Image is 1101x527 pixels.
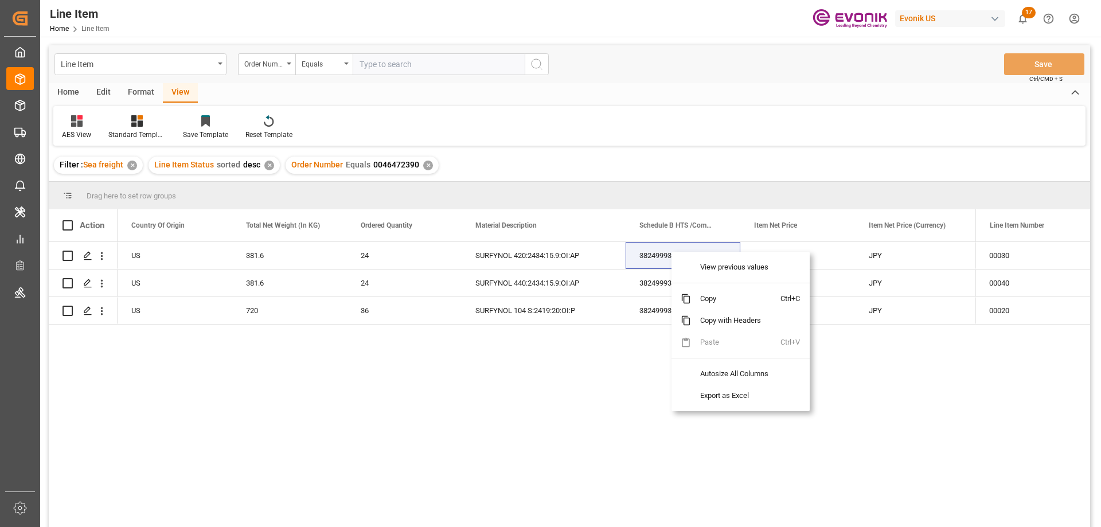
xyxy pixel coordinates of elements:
span: Export as Excel [691,385,780,407]
div: 381.6 [232,270,347,296]
button: Help Center [1036,6,1061,32]
div: Action [80,220,104,231]
span: 0046472390 [373,160,419,169]
span: Copy with Headers [691,310,780,331]
span: Line Item Status [154,160,214,169]
div: Press SPACE to select this row. [975,270,1090,297]
div: Order Number [244,56,283,69]
div: Standard Templates [108,130,166,140]
span: Ctrl+C [780,288,805,310]
div: SURFYNOL 420:2434:15.9:OI:AP [462,242,626,269]
div: Home [49,83,88,103]
span: 17 [1022,7,1036,18]
button: open menu [238,53,295,75]
span: Drag here to set row groups [87,192,176,200]
a: Home [50,25,69,33]
span: Order Number [291,160,343,169]
div: SURFYNOL 104 S:2419:20:OI:P [462,297,626,324]
div: 3824999397 [626,270,740,296]
div: Press SPACE to select this row. [975,242,1090,270]
div: 24 [347,242,462,269]
div: Format [119,83,163,103]
span: Total Net Weight (In KG) [246,221,320,229]
div: 1203566 [740,242,855,269]
div: JPY [855,242,970,269]
button: open menu [295,53,353,75]
div: Press SPACE to select this row. [49,297,118,325]
div: US [118,297,232,324]
div: 3824999397 [626,242,740,269]
div: JPY [855,297,970,324]
button: search button [525,53,549,75]
span: Item Net Price (Currency) [869,221,946,229]
span: Country Of Origin [131,221,185,229]
span: Item Net Price [754,221,797,229]
div: 00020 [975,297,1090,324]
div: Reset Template [245,130,292,140]
button: Evonik US [895,7,1010,29]
div: Press SPACE to select this row. [975,297,1090,325]
img: Evonik-brand-mark-Deep-Purple-RGB.jpeg_1700498283.jpeg [813,9,887,29]
div: 00040 [975,270,1090,296]
span: Ctrl+V [780,331,805,353]
span: View previous values [691,256,780,278]
div: US [118,270,232,296]
div: Edit [88,83,119,103]
span: Ordered Quantity [361,221,412,229]
div: AES View [62,130,91,140]
div: ✕ [264,161,274,170]
div: Save Template [183,130,228,140]
div: 36 [347,297,462,324]
span: sorted [217,160,240,169]
button: show 17 new notifications [1010,6,1036,32]
span: Equals [346,160,370,169]
div: 00030 [975,242,1090,269]
div: 720 [232,297,347,324]
div: Press SPACE to select this row. [49,270,118,297]
div: Equals [302,56,341,69]
div: US [118,242,232,269]
div: Line Item [61,56,214,71]
div: 3824999397 [626,297,740,324]
span: Line Item Number [990,221,1044,229]
div: SURFYNOL 440:2434:15.9:OI:AP [462,270,626,296]
span: Autosize All Columns [691,363,780,385]
span: desc [243,160,260,169]
span: Material Description [475,221,537,229]
div: ✕ [423,161,433,170]
span: Copy [691,288,780,310]
span: Paste [691,331,780,353]
span: Schedule B HTS /Commodity Code (HS Code) [639,221,716,229]
div: ✕ [127,161,137,170]
div: Line Item [50,5,110,22]
button: open menu [54,53,227,75]
div: Evonik US [895,10,1005,27]
div: View [163,83,198,103]
div: 381.6 [232,242,347,269]
span: Filter : [60,160,83,169]
input: Type to search [353,53,525,75]
button: Save [1004,53,1084,75]
div: 24 [347,270,462,296]
div: JPY [855,270,970,296]
span: Sea freight [83,160,123,169]
span: Ctrl/CMD + S [1029,75,1063,83]
div: Press SPACE to select this row. [49,242,118,270]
